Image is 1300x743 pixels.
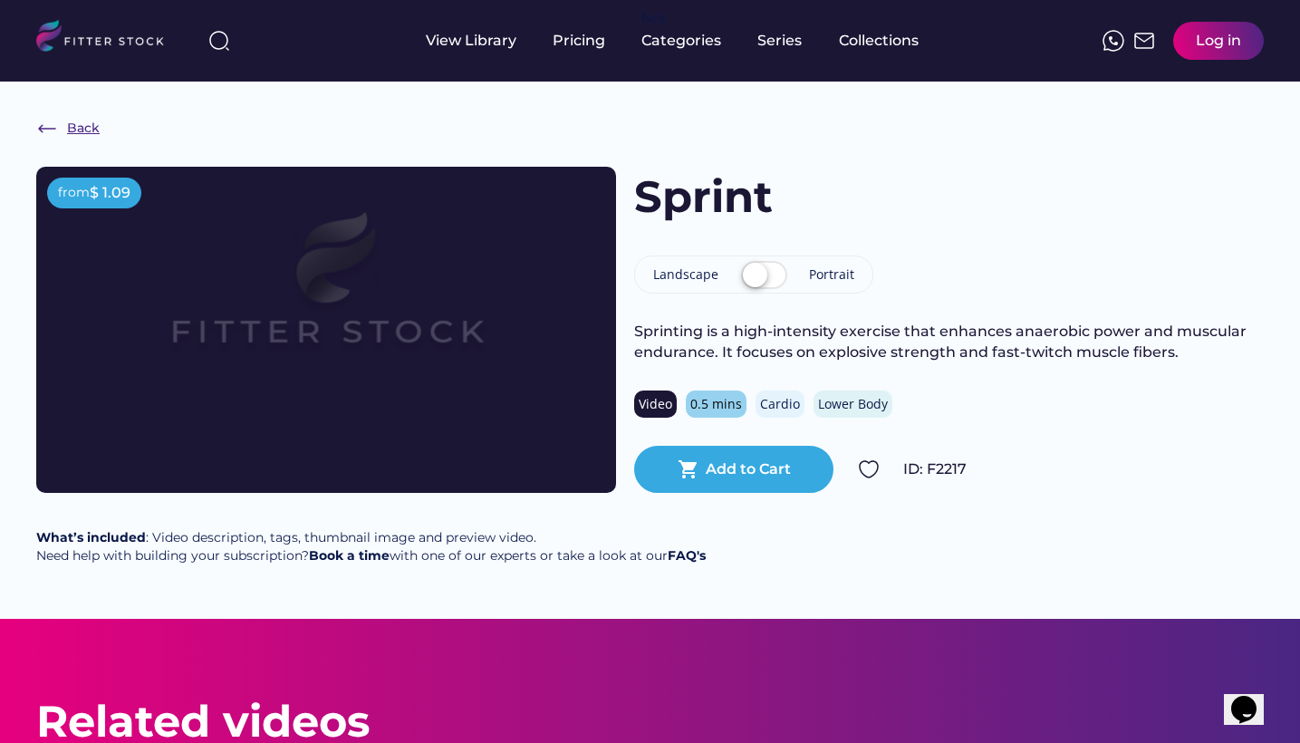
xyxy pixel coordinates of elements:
div: from [58,184,90,202]
div: View Library [426,31,516,51]
div: Video [639,395,672,413]
a: Book a time [309,547,390,564]
div: Add to Cart [706,459,791,479]
button: shopping_cart [678,458,699,480]
div: Log in [1196,31,1241,51]
img: Group%201000002324.svg [858,458,880,480]
div: Landscape [653,265,718,284]
div: Collections [839,31,919,51]
div: Back [67,120,100,138]
img: Frame%2079%20%281%29.svg [94,167,558,428]
div: Categories [641,31,721,51]
strong: What’s included [36,529,146,545]
div: : Video description, tags, thumbnail image and preview video. Need help with building your subscr... [36,529,706,564]
img: Frame%2051.svg [1133,30,1155,52]
img: LOGO.svg [36,20,179,57]
img: meteor-icons_whatsapp%20%281%29.svg [1103,30,1124,52]
a: FAQ's [668,547,706,564]
div: 0.5 mins [690,395,742,413]
h1: Sprint [634,167,815,227]
iframe: chat widget [1224,671,1282,725]
div: Cardio [760,395,800,413]
div: Series [757,31,803,51]
div: Pricing [553,31,605,51]
img: Frame%20%286%29.svg [36,118,58,140]
img: search-normal%203.svg [208,30,230,52]
div: Sprinting is a high-intensity exercise that enhances anaerobic power and muscular endurance. It f... [634,322,1264,362]
div: Lower Body [818,395,888,413]
div: fvck [641,9,665,27]
div: ID: F2217 [903,459,1264,479]
div: $ 1.09 [90,183,130,203]
div: Portrait [809,265,854,284]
